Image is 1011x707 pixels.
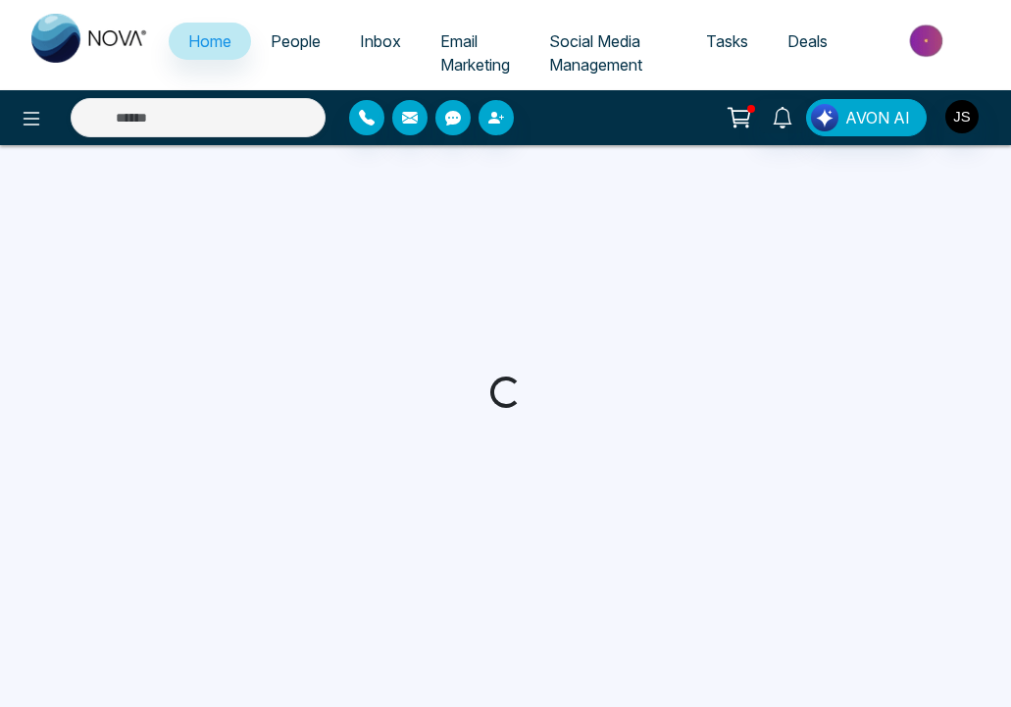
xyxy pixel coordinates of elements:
[768,23,847,60] a: Deals
[251,23,340,60] a: People
[811,104,838,131] img: Lead Flow
[845,106,910,129] span: AVON AI
[806,99,927,136] button: AVON AI
[360,31,401,51] span: Inbox
[549,31,642,75] span: Social Media Management
[440,31,510,75] span: Email Marketing
[169,23,251,60] a: Home
[31,14,149,63] img: Nova CRM Logo
[188,31,231,51] span: Home
[706,31,748,51] span: Tasks
[787,31,828,51] span: Deals
[686,23,768,60] a: Tasks
[421,23,530,83] a: Email Marketing
[857,19,999,63] img: Market-place.gif
[271,31,321,51] span: People
[530,23,686,83] a: Social Media Management
[945,100,979,133] img: User Avatar
[340,23,421,60] a: Inbox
